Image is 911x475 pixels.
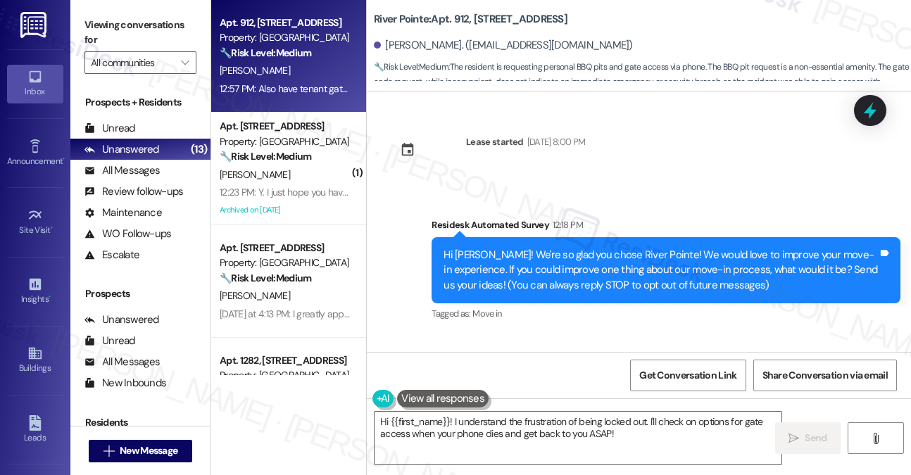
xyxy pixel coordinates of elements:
div: 12:18 PM [549,217,583,232]
strong: 🔧 Risk Level: Medium [220,150,311,163]
div: Residesk Automated Survey [432,217,900,237]
b: River Pointe: Apt. 912, [STREET_ADDRESS] [374,12,567,27]
div: Property: [GEOGRAPHIC_DATA] [220,255,350,270]
button: Send [775,422,841,454]
span: [PERSON_NAME] [220,168,290,181]
strong: 🔧 Risk Level: Medium [374,61,448,72]
div: Unread [84,121,135,136]
div: Hi [PERSON_NAME]! We're so glad you chose River Pointe! We would love to improve your move-in exp... [444,248,878,293]
span: Send [805,431,827,445]
div: Property: [GEOGRAPHIC_DATA] [220,30,350,45]
div: Residents [70,415,211,430]
span: Move in [472,308,501,319]
div: Property: [GEOGRAPHIC_DATA] [220,134,350,149]
strong: 🔧 Risk Level: Medium [220,46,311,59]
a: Buildings [7,341,63,379]
div: Apt. 1282, [STREET_ADDRESS] [220,353,350,368]
div: Archived on [DATE] [218,201,351,219]
div: New Inbounds [84,376,166,391]
div: Prospects + Residents [70,95,211,110]
a: Site Visit • [7,203,63,241]
span: : The resident is requesting personal BBQ pits and gate access via phone. The BBQ pit request is ... [374,60,911,105]
div: Review follow-ups [84,184,183,199]
a: Inbox [7,65,63,103]
div: Unread [84,334,135,348]
i:  [103,445,114,457]
button: New Message [89,440,193,462]
span: • [51,223,53,233]
div: All Messages [84,355,160,369]
img: ResiDesk Logo [20,12,49,38]
textarea: Hi {{first_name}}! I understand the frustration of being locked out. I'll check on options for ga... [375,412,781,464]
div: Apt. 912, [STREET_ADDRESS] [220,15,350,30]
div: Unanswered [84,312,159,327]
div: WO Follow-ups [84,227,171,241]
span: [PERSON_NAME] [220,64,290,77]
span: New Message [120,443,177,458]
a: Insights • [7,272,63,310]
span: • [63,154,65,164]
div: Apt. [STREET_ADDRESS] [220,119,350,134]
span: • [49,292,51,302]
i:  [870,433,881,444]
button: Share Conversation via email [753,360,897,391]
span: Get Conversation Link [639,368,736,383]
div: Unanswered [84,142,159,157]
div: Lease started [466,134,524,149]
i:  [181,57,189,68]
div: All Messages [84,163,160,178]
div: Escalate [84,248,139,262]
div: [PERSON_NAME]. ([EMAIL_ADDRESS][DOMAIN_NAME]) [374,38,633,53]
div: Property: [GEOGRAPHIC_DATA] [220,368,350,383]
strong: 🔧 Risk Level: Medium [220,272,311,284]
a: Leads [7,411,63,449]
div: 12:57 PM: Also have tenant gate codes my phone died on the way home I ride a motorcycle n had to ... [220,82,735,95]
span: [PERSON_NAME] [220,289,290,302]
div: Prospects [70,286,211,301]
div: 12:23 PM: Y. I just hope you have followed up with the residents in #1342, because the plumbing i... [220,186,728,198]
div: [DATE] at 4:13 PM: I greatly appreciate everything you are doing. [220,308,477,320]
input: All communities [91,51,174,74]
div: Maintenance [84,205,162,220]
div: (13) [187,139,211,160]
div: [DATE] 8:00 PM [524,134,586,149]
span: Share Conversation via email [762,368,888,383]
button: Get Conversation Link [630,360,746,391]
label: Viewing conversations for [84,14,196,51]
div: Tagged as: [432,303,900,324]
div: Apt. [STREET_ADDRESS] [220,241,350,255]
i:  [789,433,799,444]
